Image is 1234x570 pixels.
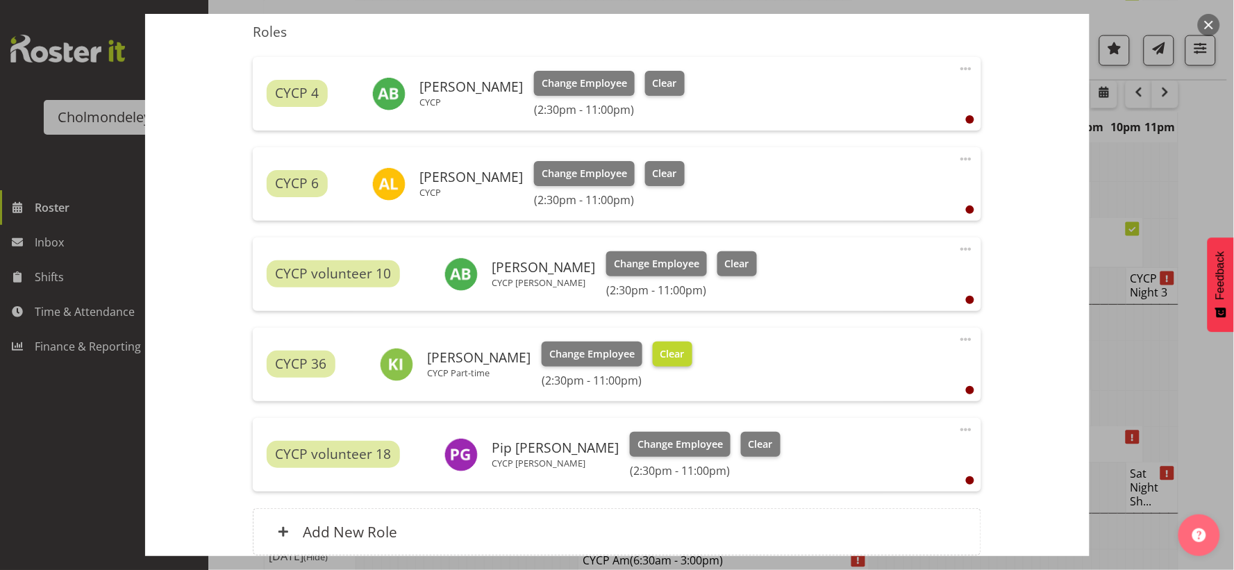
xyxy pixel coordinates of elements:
[276,264,392,284] span: CYCP volunteer 10
[653,76,677,91] span: Clear
[542,166,627,181] span: Change Employee
[549,346,635,362] span: Change Employee
[966,296,974,304] div: User is clocked out
[444,258,478,291] img: amelie-brandt11629.jpg
[614,256,699,271] span: Change Employee
[1208,237,1234,332] button: Feedback - Show survey
[749,437,773,452] span: Clear
[253,24,981,40] h5: Roles
[630,432,731,457] button: Change Employee
[637,437,723,452] span: Change Employee
[419,97,523,108] p: CYCP
[303,523,397,541] h6: Add New Role
[717,251,757,276] button: Clear
[427,350,531,365] h6: [PERSON_NAME]
[966,476,974,485] div: User is clocked out
[725,256,749,271] span: Clear
[492,260,595,275] h6: [PERSON_NAME]
[534,71,635,96] button: Change Employee
[372,167,406,201] img: alexandra-landolt11436.jpg
[492,458,619,469] p: CYCP [PERSON_NAME]
[276,444,392,464] span: CYCP volunteer 18
[492,277,595,288] p: CYCP [PERSON_NAME]
[653,342,692,367] button: Clear
[419,169,523,185] h6: [PERSON_NAME]
[966,206,974,214] div: User is clocked out
[606,283,756,297] h6: (2:30pm - 11:00pm)
[492,440,619,455] h6: Pip [PERSON_NAME]
[542,374,692,387] h6: (2:30pm - 11:00pm)
[276,354,327,374] span: CYCP 36
[542,76,627,91] span: Change Employee
[276,83,319,103] span: CYCP 4
[645,71,685,96] button: Clear
[419,79,523,94] h6: [PERSON_NAME]
[966,386,974,394] div: User is clocked out
[380,348,413,381] img: kate-inwood10942.jpg
[630,464,780,478] h6: (2:30pm - 11:00pm)
[645,161,685,186] button: Clear
[653,166,677,181] span: Clear
[419,187,523,198] p: CYCP
[534,103,684,117] h6: (2:30pm - 11:00pm)
[660,346,685,362] span: Clear
[276,174,319,194] span: CYCP 6
[606,251,707,276] button: Change Employee
[427,367,531,378] p: CYCP Part-time
[542,342,642,367] button: Change Employee
[1192,528,1206,542] img: help-xxl-2.png
[534,193,684,207] h6: (2:30pm - 11:00pm)
[534,161,635,186] button: Change Employee
[372,77,406,110] img: ally-brown10484.jpg
[966,115,974,124] div: User is clocked out
[741,432,781,457] button: Clear
[1215,251,1227,300] span: Feedback
[444,438,478,471] img: philippa-grace11628.jpg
